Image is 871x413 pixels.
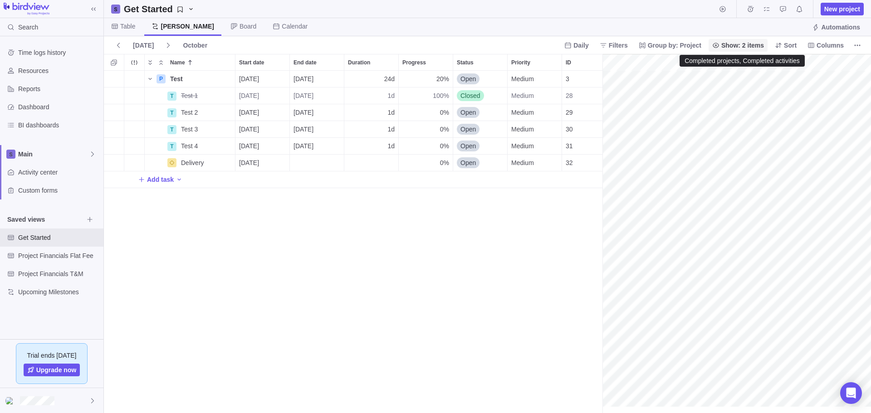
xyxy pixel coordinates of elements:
span: Test 1 [181,91,198,100]
span: [DATE] [239,91,259,100]
div: End date [290,54,344,70]
div: Duration [344,155,399,171]
div: Status [453,155,508,171]
span: Calendar [282,22,308,31]
span: 32 [566,158,573,167]
div: Status [453,87,508,104]
div: 0% [399,155,453,171]
span: 1d [387,141,395,151]
div: 29 [562,104,616,121]
div: Start date [235,87,290,104]
div: Progress [399,121,453,138]
span: Open [460,108,476,117]
div: Trouble indication [124,71,145,87]
span: Add task [138,173,174,186]
div: Medium [508,87,562,104]
div: Trouble indication [124,121,145,138]
div: Start date [235,104,290,121]
div: Open [453,121,507,137]
span: Medium [511,141,534,151]
span: Name [170,58,185,67]
div: Name [145,121,235,138]
div: 28 [562,87,616,104]
span: Open [460,74,476,83]
div: Duration [344,71,399,87]
div: Progress [399,104,453,121]
span: Project Financials T&M [18,269,100,278]
span: 0% [440,125,449,134]
span: Medium [511,74,534,83]
span: Get Started [120,3,198,15]
span: [DATE] [294,108,313,117]
div: End date [290,155,344,171]
div: 3 [562,71,616,87]
span: Daily [573,41,588,50]
div: Progress [399,87,453,104]
span: [DATE] [239,108,259,117]
div: Start date [235,71,290,87]
div: Trouble indication [124,155,145,171]
div: Open [453,138,507,154]
span: 1d [387,91,395,100]
div: 0% [399,104,453,121]
span: Get Started [18,233,100,242]
span: [DATE] [294,141,313,151]
span: New project [821,3,864,15]
span: 3 [566,74,569,83]
div: Progress [399,71,453,87]
span: Saved views [7,215,83,224]
span: 0% [440,141,449,151]
div: P [157,74,166,83]
div: Trouble indication [124,87,145,104]
div: 100% [399,87,453,104]
span: Approval requests [777,3,789,15]
div: Priority [508,87,562,104]
span: Project Financials Flat Fee [18,251,100,260]
span: Trial ends [DATE] [27,351,77,360]
span: Notifications [793,3,806,15]
span: ID [566,58,571,67]
span: Add activity [176,173,183,186]
div: Progress [399,155,453,171]
div: Medium [508,121,562,137]
span: Delivery [181,158,204,167]
div: Test [166,71,235,87]
span: 28 [566,91,573,100]
div: 32 [562,155,616,171]
span: [DATE] [294,91,313,100]
span: [DATE] [239,158,259,167]
span: My assignments [760,3,773,15]
span: Test 2 [181,108,198,117]
span: New project [824,5,860,14]
span: 24d [384,74,395,83]
div: T [167,125,176,134]
div: ID [562,87,617,104]
span: Status [457,58,474,67]
span: Sort [784,41,797,50]
span: Add task [147,175,174,184]
div: Name [145,87,235,104]
span: Expand [145,56,156,69]
div: ID [562,121,617,138]
img: Show [5,397,16,404]
div: Open Intercom Messenger [840,382,862,404]
div: Completed projects, Completed activities [685,57,800,64]
span: Open [460,158,476,167]
span: Test 4 [181,141,198,151]
span: Start timer [716,3,729,15]
div: Medium [508,71,562,87]
div: End date [290,71,344,87]
div: End date [290,87,344,104]
span: 31 [566,141,573,151]
div: Trouble indication [124,104,145,121]
span: Show: 2 items [721,41,764,50]
div: Name [145,104,235,121]
span: Medium [511,108,534,117]
span: Columns [817,41,844,50]
div: Start date [235,121,290,138]
div: Open [453,155,507,171]
span: 20% [436,74,449,83]
span: Dashboard [18,102,100,112]
div: Chris Tucker [5,395,16,406]
div: Test 2 [177,104,235,121]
